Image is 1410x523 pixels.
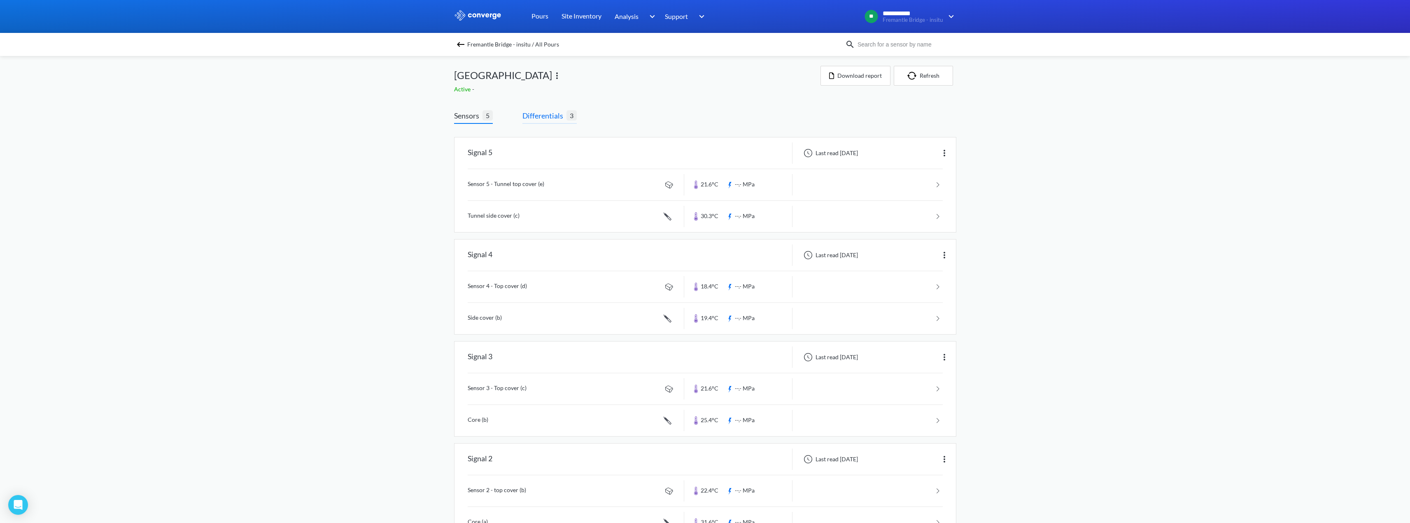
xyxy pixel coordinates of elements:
div: Signal 4 [468,244,492,266]
img: icon-file.svg [829,72,834,79]
button: Refresh [894,66,953,86]
span: - [472,86,476,93]
div: Signal 5 [468,142,492,164]
span: Sensors [454,110,482,121]
img: logo_ewhite.svg [454,10,502,21]
img: downArrow.svg [943,12,956,21]
span: Fremantle Bridge - insitu [883,17,943,23]
div: Signal 3 [468,346,492,368]
img: icon-refresh.svg [907,72,920,80]
span: Support [665,11,688,21]
span: Analysis [615,11,639,21]
span: Differentials [522,110,566,121]
span: 5 [482,110,493,121]
span: Active [454,86,472,93]
span: 3 [566,110,577,121]
div: Last read [DATE] [799,148,860,158]
img: downArrow.svg [644,12,657,21]
img: icon-search.svg [845,40,855,49]
button: Download report [820,66,890,86]
div: Open Intercom Messenger [8,495,28,515]
div: Last read [DATE] [799,454,860,464]
img: backspace.svg [456,40,466,49]
span: Fremantle Bridge - insitu / All Pours [467,39,559,50]
img: more.svg [939,250,949,260]
div: Last read [DATE] [799,352,860,362]
img: more.svg [939,148,949,158]
img: more.svg [939,454,949,464]
img: more.svg [939,352,949,362]
div: Last read [DATE] [799,250,860,260]
span: [GEOGRAPHIC_DATA] [454,67,552,83]
div: Signal 2 [468,449,492,470]
img: more.svg [552,71,562,81]
input: Search for a sensor by name [855,40,955,49]
img: downArrow.svg [694,12,707,21]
